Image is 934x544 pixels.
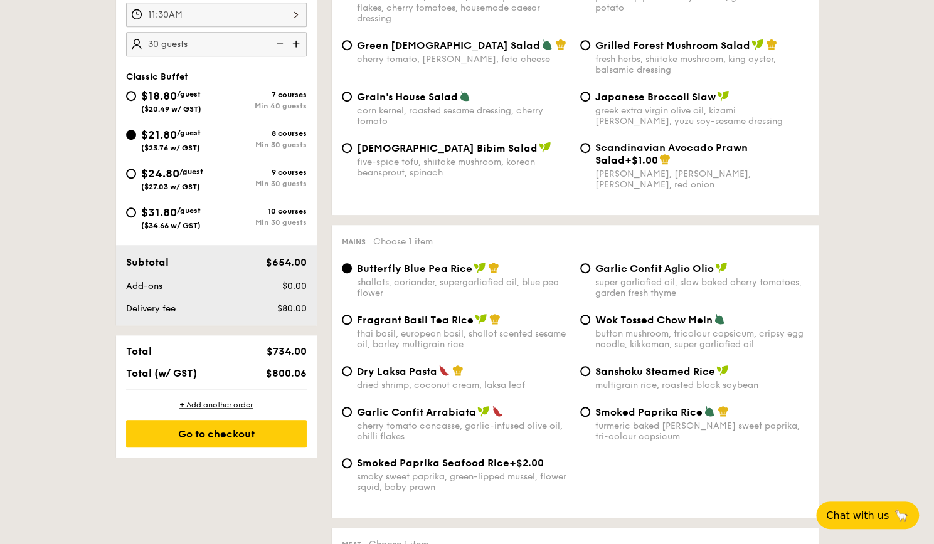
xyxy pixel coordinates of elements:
[126,400,307,410] div: + Add another order
[342,366,352,376] input: Dry Laksa Pastadried shrimp, coconut cream, laksa leaf
[438,365,450,376] img: icon-spicy.37a8142b.svg
[216,218,307,227] div: Min 30 guests
[357,380,570,390] div: dried shrimp, coconut cream, laksa leaf
[715,262,728,273] img: icon-vegan.f8ff3823.svg
[177,90,201,98] span: /guest
[216,140,307,149] div: Min 30 guests
[816,501,919,529] button: Chat with us🦙
[342,238,366,246] span: Mains
[595,91,716,103] span: Japanese Broccoli Slaw
[751,39,764,50] img: icon-vegan.f8ff3823.svg
[141,182,200,191] span: ($27.03 w/ GST)
[126,91,136,101] input: $18.80/guest($20.49 w/ GST)7 coursesMin 40 guests
[474,262,486,273] img: icon-vegan.f8ff3823.svg
[265,256,306,268] span: $654.00
[179,167,203,176] span: /guest
[141,167,179,180] span: $24.80
[714,313,725,325] img: icon-vegetarian.fe4039eb.svg
[704,405,715,417] img: icon-vegetarian.fe4039eb.svg
[216,102,307,110] div: Min 40 guests
[452,365,464,376] img: icon-chef-hat.a58ddaea.svg
[595,328,809,350] div: button mushroom, tricolour capsicum, cripsy egg noodle, kikkoman, super garlicfied oil
[357,365,437,377] span: Dry Laksa Pasta
[342,263,352,273] input: Butterfly Blue Pea Riceshallots, coriander, supergarlicfied oil, blue pea flower
[595,142,748,166] span: Scandinavian Avocado Prawn Salad
[342,143,352,153] input: [DEMOGRAPHIC_DATA] Bibim Saladfive-spice tofu, shiitake mushroom, korean beansprout, spinach
[894,508,909,523] span: 🦙
[357,314,474,326] span: Fragrant Basil Tea Rice
[357,91,458,103] span: Grain's House Salad
[595,380,809,390] div: multigrain rice, roasted black soybean
[126,3,307,27] input: Event time
[357,421,570,442] div: cherry tomato concasse, garlic-infused olive oil, chilli flakes
[595,314,713,326] span: Wok Tossed Chow Mein
[595,263,714,275] span: Garlic Confit Aglio Olio
[342,315,352,325] input: Fragrant Basil Tea Ricethai basil, european basil, shallot scented sesame oil, barley multigrain ...
[126,207,136,217] input: $31.80/guest($34.66 w/ GST)10 coursesMin 30 guests
[595,406,703,418] span: Smoked Paprika Rice
[216,207,307,216] div: 10 courses
[141,105,201,113] span: ($20.49 w/ GST)
[126,130,136,140] input: $21.80/guest($23.76 w/ GST)8 coursesMin 30 guests
[269,32,288,56] img: icon-reduce.1d2dbef1.svg
[580,40,590,50] input: Grilled Forest Mushroom Saladfresh herbs, shiitake mushroom, king oyster, balsamic dressing
[357,471,570,493] div: smoky sweet paprika, green-lipped mussel, flower squid, baby prawn
[625,154,658,166] span: +$1.00
[580,92,590,102] input: Japanese Broccoli Slawgreek extra virgin olive oil, kizami [PERSON_NAME], yuzu soy-sesame dressing
[357,39,540,51] span: Green [DEMOGRAPHIC_DATA] Salad
[541,39,553,50] img: icon-vegetarian.fe4039eb.svg
[595,105,809,127] div: greek extra virgin olive oil, kizami [PERSON_NAME], yuzu soy-sesame dressing
[580,366,590,376] input: Sanshoku Steamed Ricemultigrain rice, roasted black soybean
[126,169,136,179] input: $24.80/guest($27.03 w/ GST)9 coursesMin 30 guests
[595,54,809,75] div: fresh herbs, shiitake mushroom, king oyster, balsamic dressing
[580,143,590,153] input: Scandinavian Avocado Prawn Salad+$1.00[PERSON_NAME], [PERSON_NAME], [PERSON_NAME], red onion
[342,458,352,468] input: Smoked Paprika Seafood Rice+$2.00smoky sweet paprika, green-lipped mussel, flower squid, baby prawn
[141,128,177,142] span: $21.80
[342,92,352,102] input: Grain's House Saladcorn kernel, roasted sesame dressing, cherry tomato
[216,129,307,138] div: 8 courses
[580,407,590,417] input: Smoked Paprika Riceturmeric baked [PERSON_NAME] sweet paprika, tri-colour capsicum
[126,71,188,82] span: Classic Buffet
[595,39,750,51] span: Grilled Forest Mushroom Salad
[357,457,509,469] span: Smoked Paprika Seafood Rice
[717,90,730,102] img: icon-vegan.f8ff3823.svg
[357,277,570,298] div: shallots, coriander, supergarlicfied oil, blue pea flower
[141,89,177,103] span: $18.80
[718,405,729,417] img: icon-chef-hat.a58ddaea.svg
[126,367,197,379] span: Total (w/ GST)
[342,40,352,50] input: Green [DEMOGRAPHIC_DATA] Saladcherry tomato, [PERSON_NAME], feta cheese
[177,128,201,137] span: /guest
[357,105,570,127] div: corn kernel, roasted sesame dressing, cherry tomato
[357,328,570,350] div: thai basil, european basil, shallot scented sesame oil, barley multigrain rice
[177,206,201,215] span: /guest
[342,407,352,417] input: Garlic Confit Arrabiatacherry tomato concasse, garlic-infused olive oil, chilli flakes
[126,345,152,357] span: Total
[659,154,671,165] img: icon-chef-hat.a58ddaea.svg
[489,313,501,325] img: icon-chef-hat.a58ddaea.svg
[216,168,307,177] div: 9 courses
[580,263,590,273] input: Garlic Confit Aglio Oliosuper garlicfied oil, slow baked cherry tomatoes, garden fresh thyme
[373,236,433,247] span: Choose 1 item
[716,365,729,376] img: icon-vegan.f8ff3823.svg
[459,90,470,102] img: icon-vegetarian.fe4039eb.svg
[277,303,306,314] span: $80.00
[595,365,715,377] span: Sanshoku Steamed Rice
[357,263,472,275] span: Butterfly Blue Pea Rice
[126,303,176,314] span: Delivery fee
[357,406,476,418] span: Garlic Confit Arrabiata
[282,281,306,291] span: $0.00
[126,420,307,447] div: Go to checkout
[216,179,307,188] div: Min 30 guests
[126,281,162,291] span: Add-ons
[216,90,307,99] div: 7 courses
[509,457,544,469] span: +$2.00
[141,144,200,152] span: ($23.76 w/ GST)
[126,256,169,268] span: Subtotal
[555,39,566,50] img: icon-chef-hat.a58ddaea.svg
[265,367,306,379] span: $800.06
[595,169,809,190] div: [PERSON_NAME], [PERSON_NAME], [PERSON_NAME], red onion
[357,157,570,178] div: five-spice tofu, shiitake mushroom, korean beansprout, spinach
[826,510,889,521] span: Chat with us
[595,421,809,442] div: turmeric baked [PERSON_NAME] sweet paprika, tri-colour capsicum
[288,32,307,56] img: icon-add.58712e84.svg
